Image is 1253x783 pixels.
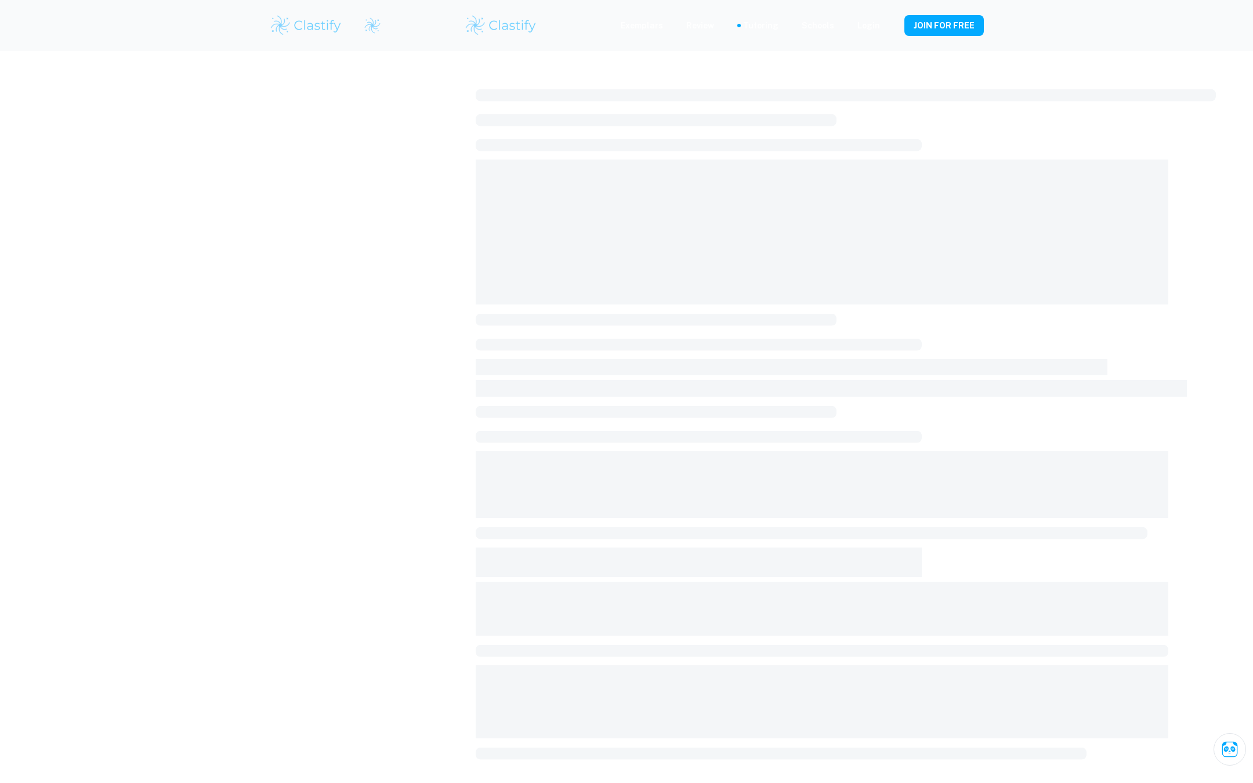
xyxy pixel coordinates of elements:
p: Exemplars [621,19,663,32]
button: Help and Feedback [889,23,895,28]
button: Ask Clai [1214,733,1246,766]
a: Tutoring [743,19,778,32]
button: JOIN FOR FREE [904,15,984,36]
img: Clastify logo [269,14,343,37]
a: Schools [802,19,834,32]
p: Review [686,19,714,32]
img: Clastify logo [364,17,381,34]
a: Login [857,19,880,32]
img: Clastify logo [464,14,538,37]
a: Clastify logo [357,17,381,34]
